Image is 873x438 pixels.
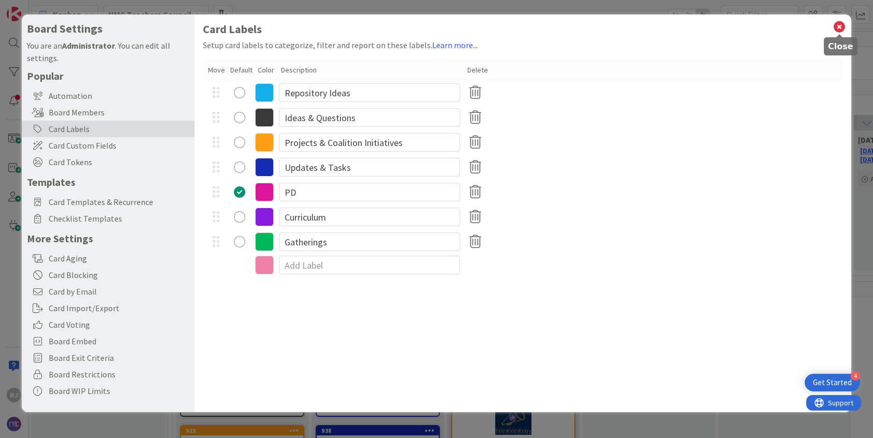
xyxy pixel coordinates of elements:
[279,133,460,152] input: Edit Label
[279,183,460,201] input: Edit Label
[279,232,460,251] input: Edit Label
[27,232,189,245] h5: More Settings
[49,139,189,152] span: Card Custom Fields
[49,196,189,208] span: Card Templates & Recurrence
[27,22,189,35] h4: Board Settings
[49,368,189,381] span: Board Restrictions
[828,41,853,51] h5: Close
[203,23,843,36] h1: Card Labels
[49,352,189,364] span: Board Exit Criteria
[432,40,478,50] a: Learn more...
[805,374,860,391] div: Open Get Started checklist, remaining modules: 4
[27,176,189,188] h5: Templates
[203,39,843,51] div: Setup card labels to categorize, filter and report on these labels.
[22,300,195,316] div: Card Import/Export
[49,285,189,298] span: Card by Email
[27,69,189,82] h5: Popular
[258,65,276,76] div: Color
[27,39,189,64] div: You are an . You can edit all settings.
[467,65,488,76] div: Delete
[22,2,47,14] span: Support
[279,208,460,226] input: Edit Label
[49,212,189,225] span: Checklist Templates
[813,377,852,388] div: Get Started
[22,104,195,121] div: Board Members
[22,250,195,267] div: Card Aging
[279,83,460,102] input: Edit Label
[49,318,189,331] span: Card Voting
[62,40,115,51] b: Administrator
[851,371,860,381] div: 4
[279,158,460,177] input: Edit Label
[22,87,195,104] div: Automation
[230,65,253,76] div: Default
[22,267,195,283] div: Card Blocking
[22,121,195,137] div: Card Labels
[279,256,460,274] input: Add Label
[281,65,462,76] div: Description
[49,335,189,347] span: Board Embed
[22,383,195,399] div: Board WIP Limits
[49,156,189,168] span: Card Tokens
[279,108,460,127] input: Edit Label
[208,65,225,76] div: Move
